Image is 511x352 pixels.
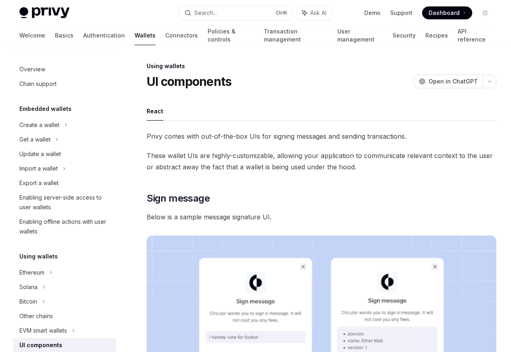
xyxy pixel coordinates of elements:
div: Create a wallet [19,120,59,130]
a: User management [337,26,383,45]
div: Using wallets [147,62,496,70]
button: Open in ChatGPT [414,75,483,88]
a: Authentication [83,26,125,45]
span: Below is a sample message signature UI. [147,211,496,223]
h5: Embedded wallets [19,104,71,114]
div: Enabling server-side access to user wallets [19,193,111,212]
div: Export a wallet [19,178,59,188]
a: Overview [13,62,116,77]
div: Search... [194,8,217,18]
button: React [147,102,163,121]
span: These wallet UIs are highly-customizable, allowing your application to communicate relevant conte... [147,150,496,173]
a: Demo [364,9,381,17]
div: Import a wallet [19,164,58,173]
span: Privy comes with out-of-the-box UIs for signing messages and sending transactions. [147,131,496,142]
a: Support [390,9,412,17]
button: Toggle dark mode [479,6,492,19]
div: Ethereum [19,268,44,277]
div: Bitcoin [19,297,37,306]
button: Ask AI [297,6,332,20]
a: Export a wallet [13,176,116,190]
span: Ask AI [310,9,326,17]
a: Chain support [13,77,116,91]
span: Sign message [147,192,210,205]
div: Solana [19,282,38,292]
div: Chain support [19,79,57,89]
a: Enabling server-side access to user wallets [13,190,116,215]
a: Dashboard [422,6,472,19]
a: Wallets [135,26,156,45]
span: Ctrl K [275,10,288,16]
a: Policies & controls [208,26,254,45]
a: Recipes [425,26,448,45]
div: Overview [19,65,45,74]
img: light logo [19,7,69,19]
div: Enabling offline actions with user wallets [19,217,111,236]
h1: UI components [147,74,231,89]
a: Enabling offline actions with user wallets [13,215,116,239]
a: Transaction management [264,26,328,45]
div: UI components [19,340,62,350]
div: Other chains [19,311,53,321]
a: Security [393,26,416,45]
h5: Using wallets [19,252,58,261]
div: Get a wallet [19,135,50,144]
div: Update a wallet [19,149,61,159]
span: Open in ChatGPT [429,77,478,85]
button: Search...CtrlK [179,6,292,20]
div: EVM smart wallets [19,326,67,335]
a: Welcome [19,26,45,45]
a: Update a wallet [13,147,116,161]
a: Other chains [13,309,116,323]
a: Basics [55,26,74,45]
span: Dashboard [429,9,460,17]
a: API reference [458,26,492,45]
a: Connectors [165,26,198,45]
